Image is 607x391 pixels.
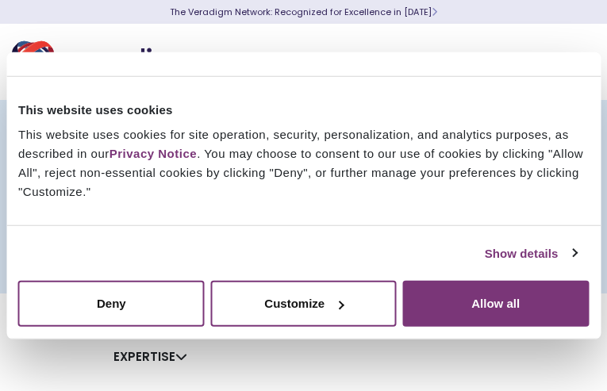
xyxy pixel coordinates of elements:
[432,6,437,18] span: Learn More
[12,36,202,88] img: Veradigm logo
[402,281,589,327] button: Allow all
[18,281,205,327] button: Deny
[109,147,197,160] a: Privacy Notice
[18,125,589,201] div: This website uses cookies for site operation, security, personalization, and analytics purposes, ...
[18,100,589,119] div: This website uses cookies
[210,281,397,327] button: Customize
[559,41,583,82] button: Toggle Navigation Menu
[170,6,437,18] a: The Veradigm Network: Recognized for Excellence in [DATE]Learn More
[113,348,187,365] a: Expertise
[485,243,577,263] a: Show details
